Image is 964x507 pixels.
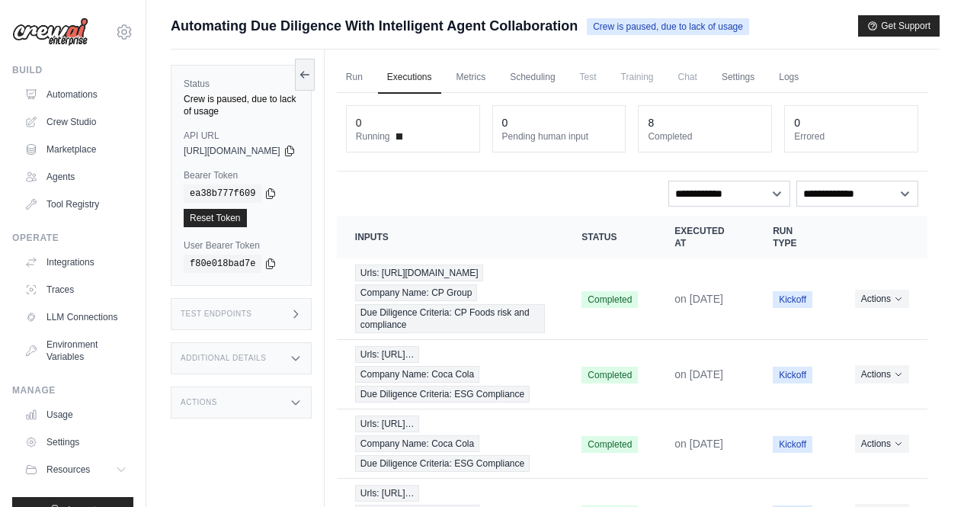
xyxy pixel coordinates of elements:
a: Settings [18,430,133,454]
span: Completed [581,367,638,383]
code: f80e018bad7e [184,255,261,273]
th: Inputs [337,216,564,258]
a: Agents [18,165,133,189]
span: [URL][DOMAIN_NAME] [184,145,280,157]
label: Status [184,78,299,90]
span: Company Name: CP Group [355,284,478,301]
dt: Pending human input [502,130,617,143]
a: Automations [18,82,133,107]
button: Actions for execution [855,290,909,308]
a: LLM Connections [18,305,133,329]
a: Tool Registry [18,192,133,217]
label: API URL [184,130,299,142]
a: Reset Token [184,209,247,227]
h3: Additional Details [181,354,266,363]
h3: Actions [181,398,217,407]
a: Executions [378,62,441,94]
dt: Errored [794,130,908,143]
span: Test [571,62,606,92]
time: July 18, 2025 at 11:53 IT [674,293,723,305]
button: Actions for execution [855,435,909,453]
span: Urls: [URL]… [355,485,420,502]
div: Build [12,64,133,76]
span: Urls: [URL][DOMAIN_NAME] [355,265,484,281]
a: Integrations [18,250,133,274]
button: Actions for execution [855,365,909,383]
a: Metrics [447,62,495,94]
th: Run Type [754,216,836,258]
h3: Test Endpoints [181,310,252,319]
div: 0 [794,115,800,130]
div: 0 [502,115,508,130]
span: Running [356,130,390,143]
button: Resources [18,457,133,482]
span: Urls: [URL]… [355,346,420,363]
th: Status [563,216,656,258]
div: Operate [12,232,133,244]
a: View execution details for Urls [355,346,546,403]
span: Urls: [URL]… [355,416,420,432]
a: Run [337,62,372,94]
span: Company Name: Coca Cola [355,435,479,452]
div: Crew is paused, due to lack of usage [184,93,299,117]
a: Settings [713,62,764,94]
span: Due Diligence Criteria: ESG Compliance [355,386,530,403]
th: Executed at [656,216,754,258]
span: Automating Due Diligence With Intelligent Agent Collaboration [171,15,578,37]
a: View execution details for Urls [355,416,546,472]
span: Kickoff [773,436,812,453]
span: Crew is paused, due to lack of usage [587,18,749,35]
a: Environment Variables [18,332,133,369]
div: 8 [648,115,654,130]
div: 0 [356,115,362,130]
span: Chat is not available until the deployment is complete [669,62,706,92]
label: Bearer Token [184,169,299,181]
a: Logs [770,62,808,94]
span: Due Diligence Criteria: CP Foods risk and compliance [355,304,546,333]
a: Scheduling [501,62,564,94]
img: Logo [12,18,88,47]
a: Traces [18,278,133,302]
span: Kickoff [773,291,812,308]
a: Crew Studio [18,110,133,134]
span: Kickoff [773,367,812,383]
button: Get Support [858,15,940,37]
span: Company Name: Coca Cola [355,366,479,383]
a: Marketplace [18,137,133,162]
time: July 17, 2025 at 16:54 IT [674,368,723,380]
span: Due Diligence Criteria: ESG Compliance [355,455,530,472]
a: Usage [18,403,133,427]
label: User Bearer Token [184,239,299,252]
span: Resources [46,464,90,476]
span: Completed [581,436,638,453]
code: ea38b777f609 [184,185,261,203]
div: Manage [12,384,133,396]
dt: Completed [648,130,762,143]
time: July 17, 2025 at 16:54 IT [674,438,723,450]
a: View execution details for Urls [355,265,546,333]
span: Training is not available until the deployment is complete [612,62,663,92]
span: Completed [581,291,638,308]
